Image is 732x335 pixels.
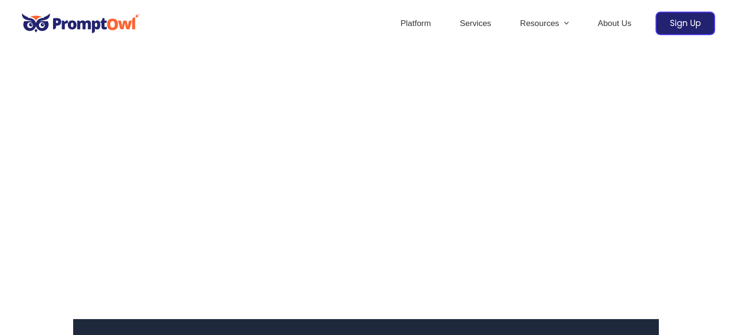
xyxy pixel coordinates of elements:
[655,12,715,35] a: Sign Up
[559,7,569,40] span: Menu Toggle
[445,7,505,40] a: Services
[17,7,144,40] img: promptowl.ai logo
[386,7,646,40] nav: Site Navigation: Header
[506,7,583,40] a: ResourcesMenu Toggle
[583,7,646,40] a: About Us
[386,7,445,40] a: Platform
